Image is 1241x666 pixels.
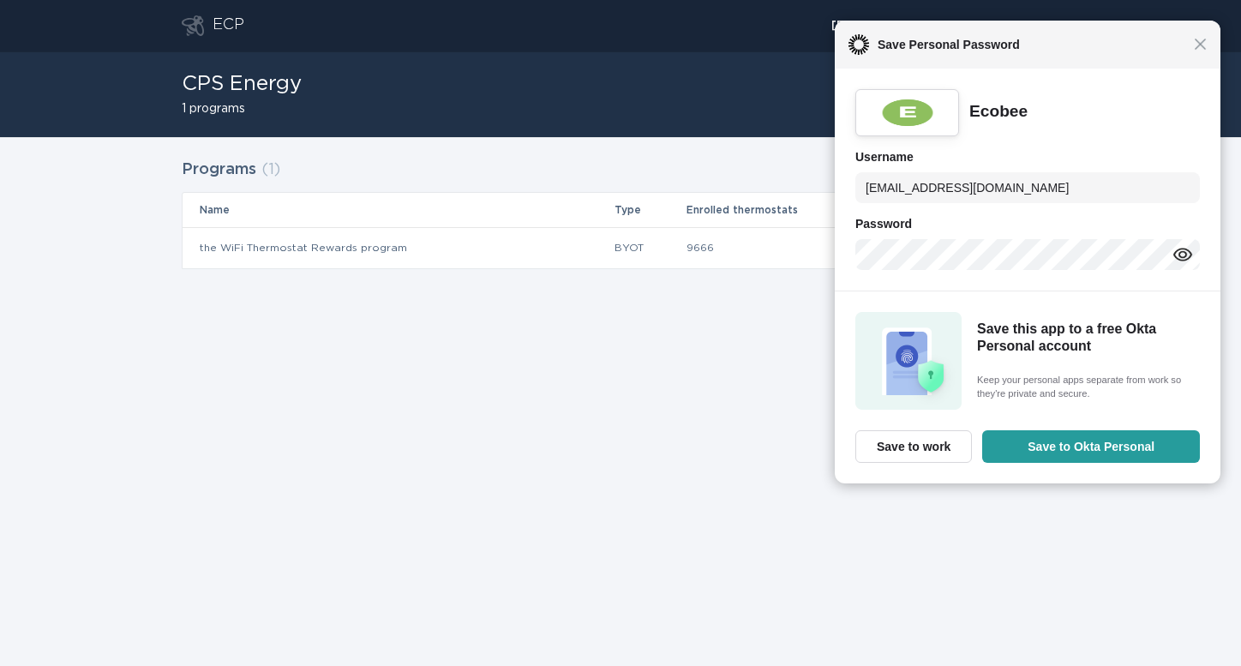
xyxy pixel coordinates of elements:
[183,227,1058,268] tr: 18211415124a43f4a33951df43db5646
[824,13,1059,39] button: Open user account details
[855,430,972,463] button: Save to work
[261,162,280,177] span: ( 1 )
[183,193,1058,227] tr: Table Headers
[182,15,204,36] button: Go to dashboard
[977,321,1195,356] h5: Save this app to a free Okta Personal account
[879,98,936,128] img: iZ204ASRGdACYL6G+deuGmYRZs0AAAAAElFTkSuQmCC
[855,213,1200,234] h6: Password
[183,193,614,227] th: Name
[831,21,1052,31] div: [EMAIL_ADDRESS][DOMAIN_NAME]
[686,193,909,227] th: Enrolled thermostats
[824,13,1059,39] div: Popover menu
[686,227,909,268] td: 9666
[182,154,256,185] h2: Programs
[969,101,1028,123] div: Ecobee
[614,227,685,268] td: BYOT
[1194,38,1207,51] span: Close
[183,227,614,268] td: the WiFi Thermostat Rewards program
[213,15,244,36] div: ECP
[182,74,302,94] h1: CPS Energy
[977,373,1195,402] span: Keep your personal apps separate from work so they're private and secure.
[855,147,1200,167] h6: Username
[982,430,1200,463] button: Save to Okta Personal
[869,34,1194,55] span: Save Personal Password
[182,103,302,115] h2: 1 programs
[614,193,685,227] th: Type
